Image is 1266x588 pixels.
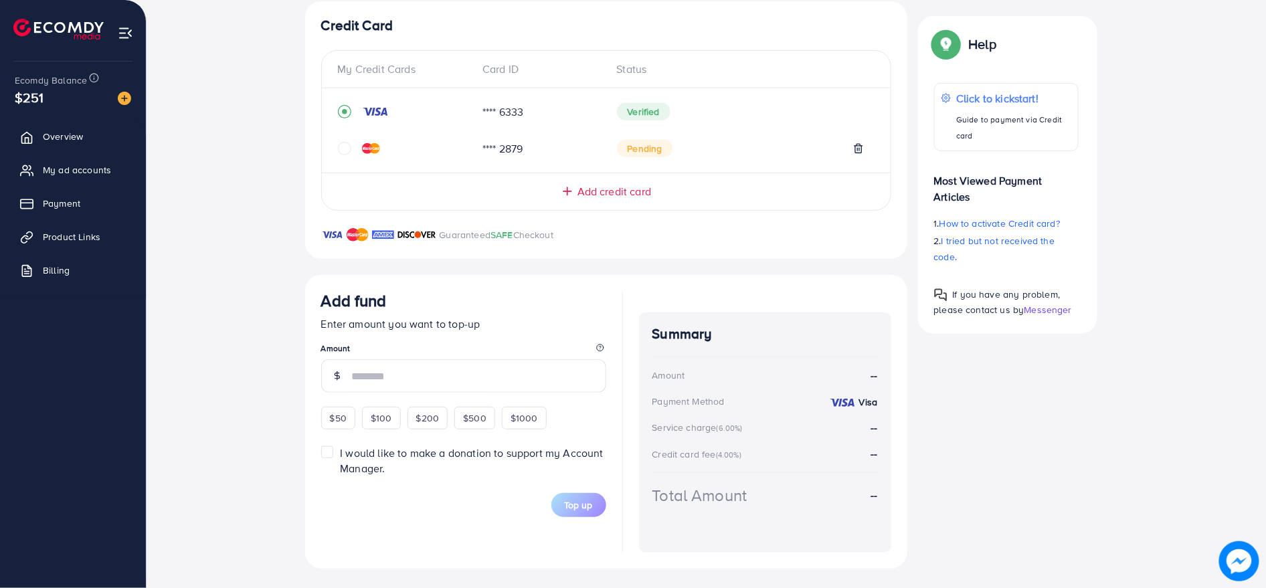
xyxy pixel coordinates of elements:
[10,223,136,250] a: Product Links
[577,184,651,199] span: Add credit card
[10,157,136,183] a: My ad accounts
[934,233,1079,265] p: 2.
[565,498,593,512] span: Top up
[490,228,513,241] span: SAFE
[716,450,741,460] small: (4.00%)
[338,142,351,155] svg: circle
[321,316,606,332] p: Enter amount you want to top-up
[321,291,387,310] h3: Add fund
[1024,303,1072,316] span: Messenger
[871,420,877,435] strong: --
[463,411,486,425] span: $500
[652,326,878,342] h4: Summary
[934,162,1079,205] p: Most Viewed Payment Articles
[321,227,343,243] img: brand
[43,163,111,177] span: My ad accounts
[511,411,538,425] span: $1000
[397,227,436,243] img: brand
[934,288,1061,316] span: If you have any problem, please contact us by
[934,234,1055,264] span: I tried but not received the code.
[338,62,472,77] div: My Credit Cards
[934,32,958,56] img: Popup guide
[43,230,100,243] span: Product Links
[829,397,856,408] img: credit
[347,227,369,243] img: brand
[652,448,746,461] div: Credit card fee
[871,488,877,503] strong: --
[956,90,1071,106] p: Click to kickstart!
[321,17,891,34] h4: Credit Card
[10,123,136,150] a: Overview
[969,36,997,52] p: Help
[859,395,878,409] strong: Visa
[10,190,136,217] a: Payment
[717,423,743,433] small: (6.00%)
[934,288,947,302] img: Popup guide
[340,446,603,476] span: I would like to make a donation to support my Account Manager.
[652,484,747,507] div: Total Amount
[43,197,80,210] span: Payment
[372,227,394,243] img: brand
[10,257,136,284] a: Billing
[362,106,389,117] img: credit
[321,342,606,359] legend: Amount
[871,368,877,383] strong: --
[15,88,44,107] span: $251
[617,103,670,120] span: Verified
[416,411,440,425] span: $200
[617,140,673,157] span: Pending
[118,92,131,105] img: image
[652,369,685,382] div: Amount
[362,143,380,154] img: credit
[118,25,133,41] img: menu
[338,105,351,118] svg: record circle
[939,217,1060,230] span: How to activate Credit card?
[15,74,87,87] span: Ecomdy Balance
[43,264,70,277] span: Billing
[440,227,554,243] p: Guaranteed Checkout
[871,446,877,461] strong: --
[652,421,747,434] div: Service charge
[371,411,392,425] span: $100
[652,395,725,408] div: Payment Method
[956,112,1071,144] p: Guide to payment via Credit card
[934,215,1079,231] p: 1.
[330,411,347,425] span: $50
[472,62,606,77] div: Card ID
[551,493,606,517] button: Top up
[13,19,104,39] img: logo
[1219,541,1259,581] img: image
[43,130,83,143] span: Overview
[606,62,875,77] div: Status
